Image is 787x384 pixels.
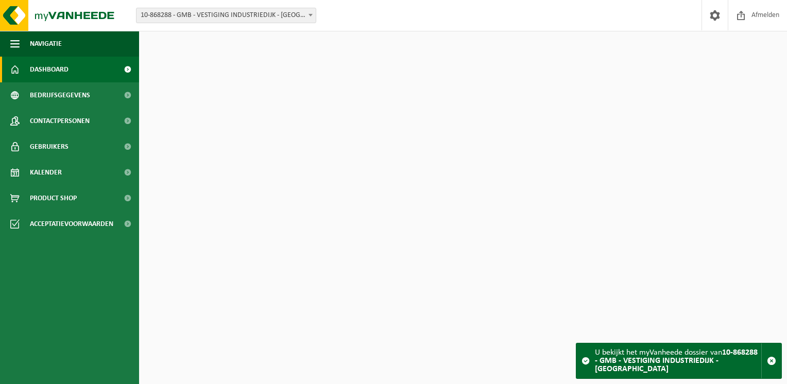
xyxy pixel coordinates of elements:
[595,348,758,373] strong: 10-868288 - GMB - VESTIGING INDUSTRIEDIJK - [GEOGRAPHIC_DATA]
[30,160,62,185] span: Kalender
[30,108,90,134] span: Contactpersonen
[136,8,316,23] span: 10-868288 - GMB - VESTIGING INDUSTRIEDIJK - TURNHOUT
[30,134,69,160] span: Gebruikers
[30,57,69,82] span: Dashboard
[30,31,62,57] span: Navigatie
[30,211,113,237] span: Acceptatievoorwaarden
[30,185,77,211] span: Product Shop
[595,343,761,378] div: U bekijkt het myVanheede dossier van
[30,82,90,108] span: Bedrijfsgegevens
